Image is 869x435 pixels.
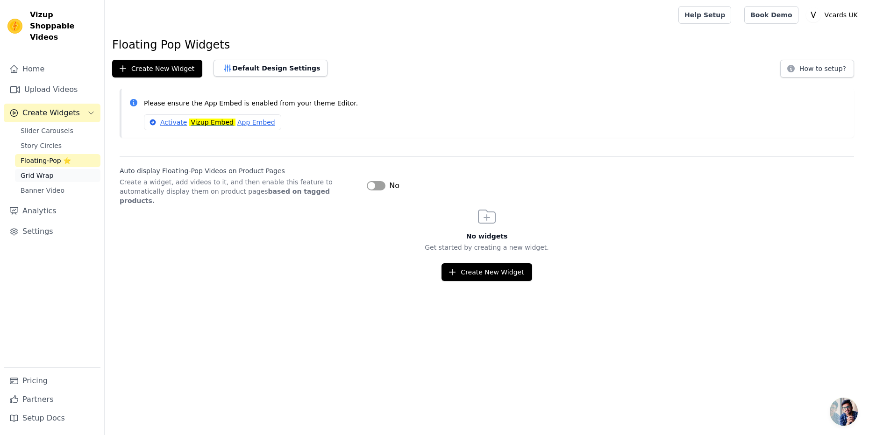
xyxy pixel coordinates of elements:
[214,60,328,77] button: Default Design Settings
[144,98,847,109] p: Please ensure the App Embed is enabled from your theme Editor.
[21,171,53,180] span: Grid Wrap
[112,37,862,52] h1: Floating Pop Widgets
[15,184,100,197] a: Banner Video
[389,180,399,191] span: No
[4,104,100,122] button: Create Widgets
[780,66,854,75] a: How to setup?
[4,202,100,220] a: Analytics
[4,80,100,99] a: Upload Videos
[120,166,359,175] label: Auto display Floating-Pop Videos on Product Pages
[4,60,100,78] a: Home
[22,107,80,119] span: Create Widgets
[442,263,532,281] button: Create New Widget
[112,60,202,77] button: Create New Widget
[4,222,100,241] a: Settings
[15,154,100,167] a: Floating-Pop ⭐
[830,398,858,426] div: Open chat
[144,114,281,130] a: ActivateVizup EmbedApp Embed
[120,177,359,205] p: Create a widget, add videos to it, and then enable this feature to automatically display them on ...
[4,372,100,390] a: Pricing
[105,243,869,252] p: Get started by creating a new widget.
[189,119,235,126] mark: Vizup Embed
[21,126,73,135] span: Slider Carousels
[780,60,854,77] button: How to setup?
[4,409,100,428] a: Setup Docs
[15,139,100,152] a: Story Circles
[30,9,97,43] span: Vizup Shoppable Videos
[21,141,62,150] span: Story Circles
[806,7,862,23] button: V Vcards UK
[4,390,100,409] a: Partners
[7,19,22,34] img: Vizup
[15,124,100,137] a: Slider Carousels
[120,188,330,204] strong: based on tagged products.
[105,232,869,241] h3: No widgets
[744,6,798,24] a: Book Demo
[678,6,731,24] a: Help Setup
[15,169,100,182] a: Grid Wrap
[821,7,862,23] p: Vcards UK
[21,186,64,195] span: Banner Video
[367,180,399,191] button: No
[21,156,71,165] span: Floating-Pop ⭐
[811,10,816,20] text: V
